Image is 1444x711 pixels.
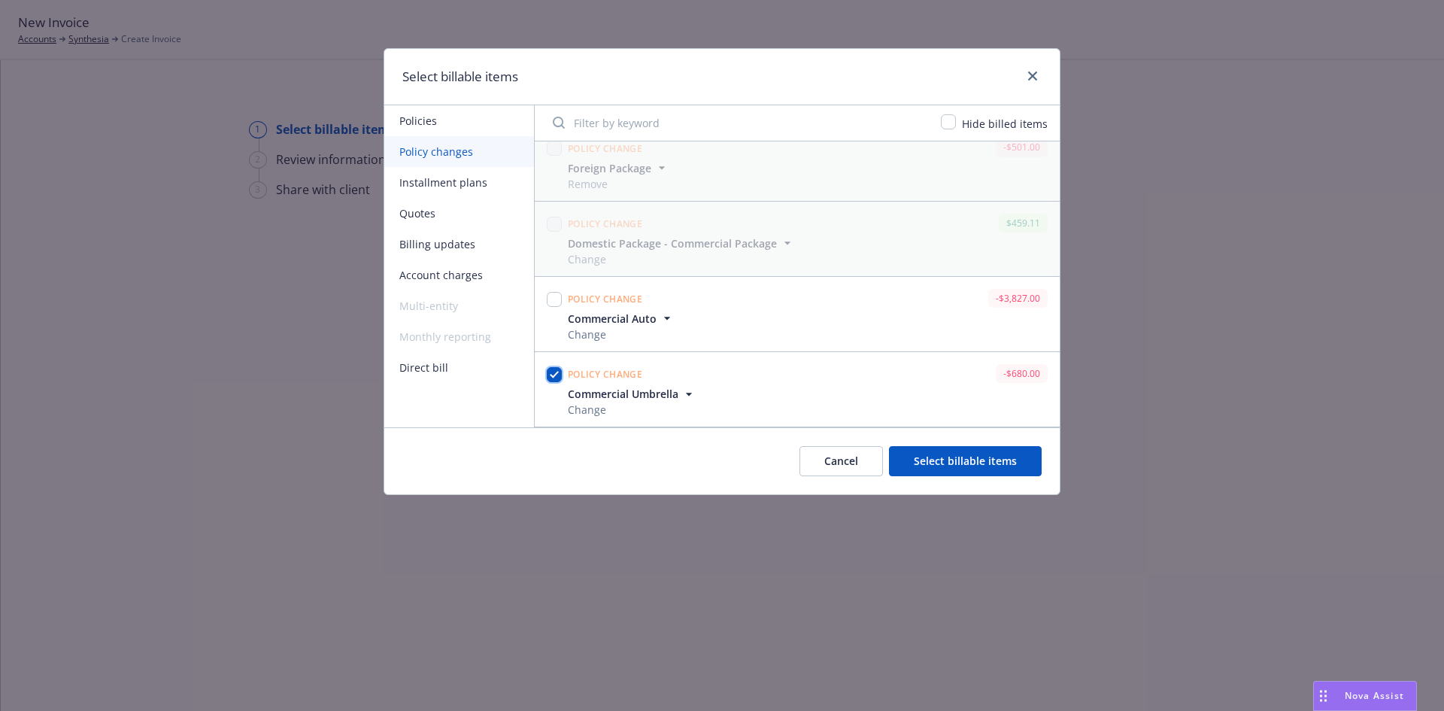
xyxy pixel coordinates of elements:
[384,229,534,260] button: Billing updates
[535,202,1060,276] span: Policy change$459.11Domestic Package - Commercial PackageChange
[544,108,932,138] input: Filter by keyword
[384,198,534,229] button: Quotes
[535,126,1060,200] span: Policy change-$501.00Foreign PackageRemove
[384,260,534,290] button: Account charges
[996,364,1048,383] div: -$680.00
[568,402,696,418] span: Change
[1345,689,1404,702] span: Nova Assist
[402,67,518,87] h1: Select billable items
[568,386,696,402] button: Commercial Umbrella
[996,138,1048,156] div: -$501.00
[568,235,795,251] button: Domestic Package - Commercial Package
[568,311,675,327] button: Commercial Auto
[568,327,675,342] span: Change
[384,290,534,321] span: Multi-entity
[568,368,642,381] span: Policy change
[384,167,534,198] button: Installment plans
[889,446,1042,476] button: Select billable items
[568,311,657,327] span: Commercial Auto
[1313,681,1417,711] button: Nova Assist
[568,251,795,267] span: Change
[568,217,642,230] span: Policy change
[568,160,651,176] span: Foreign Package
[568,386,678,402] span: Commercial Umbrella
[384,352,534,383] button: Direct bill
[568,176,669,192] span: Remove
[384,321,534,352] span: Monthly reporting
[568,160,669,176] button: Foreign Package
[962,117,1048,131] span: Hide billed items
[799,446,883,476] button: Cancel
[568,235,777,251] span: Domestic Package - Commercial Package
[384,105,534,136] button: Policies
[988,289,1048,308] div: -$3,827.00
[568,142,642,155] span: Policy change
[568,293,642,305] span: Policy change
[1024,67,1042,85] a: close
[384,136,534,167] button: Policy changes
[1314,682,1333,710] div: Drag to move
[999,214,1048,232] div: $459.11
